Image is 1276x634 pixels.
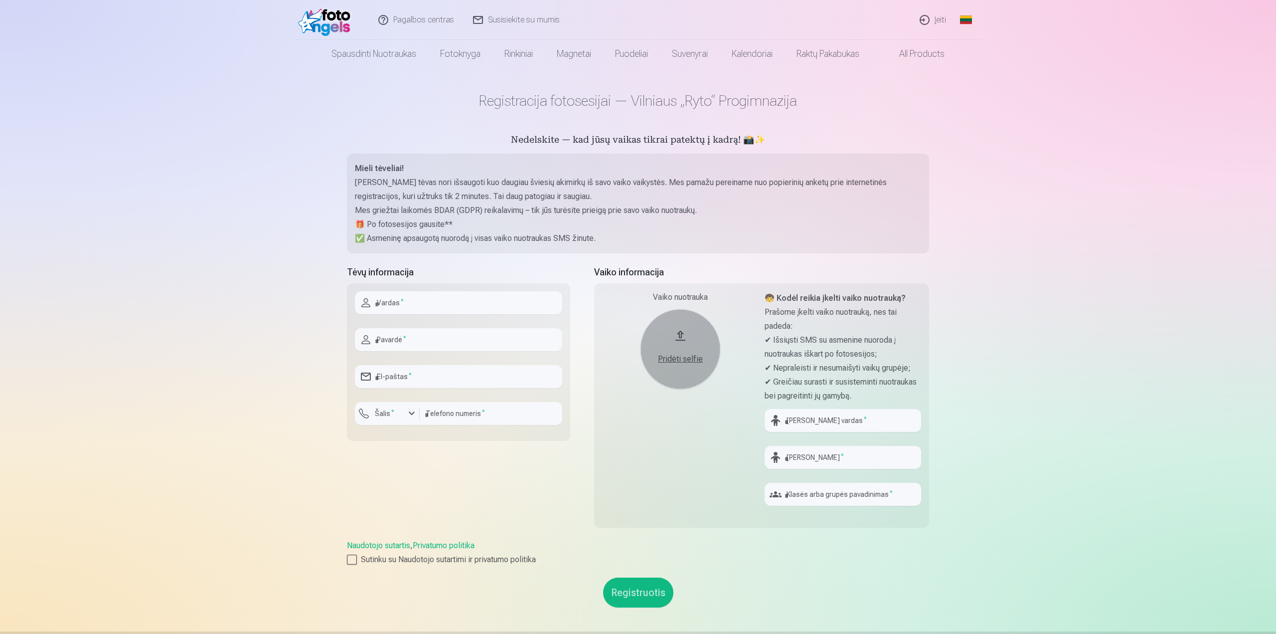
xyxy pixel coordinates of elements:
[660,40,720,68] a: Suvenyrai
[492,40,545,68] a: Rinkiniai
[347,92,929,110] h1: Registracija fotosesijai — Vilniaus „Ryto“ Progimnazija
[355,402,420,425] button: Šalis*
[765,361,921,375] p: ✔ Nepraleisti ir nesumaišyti vaikų grupėje;
[765,293,906,303] strong: 🧒 Kodėl reikia įkelti vaiko nuotrauką?
[765,333,921,361] p: ✔ Išsiųsti SMS su asmenine nuoroda į nuotraukas iškart po fotosesijos;
[871,40,957,68] a: All products
[594,265,929,279] h5: Vaiko informacija
[355,164,404,173] strong: Mieli tėveliai!
[355,217,921,231] p: 🎁 Po fotosesijos gausite**
[640,309,720,389] button: Pridėti selfie
[428,40,492,68] a: Fotoknyga
[413,541,475,550] a: Privatumo politika
[355,204,921,217] p: Mes griežtai laikomės BDAR (GDPR) reikalavimų – tik jūs turėsite prieigą prie savo vaiko nuotraukų.
[319,40,428,68] a: Spausdinti nuotraukas
[602,291,759,303] div: Vaiko nuotrauka
[650,353,710,365] div: Pridėti selfie
[298,4,355,36] img: /fa2
[603,40,660,68] a: Puodeliai
[347,540,929,566] div: ,
[347,265,570,279] h5: Tėvų informacija
[545,40,603,68] a: Magnetai
[785,40,871,68] a: Raktų pakabukas
[603,578,673,608] button: Registruotis
[347,541,410,550] a: Naudotojo sutartis
[765,375,921,403] p: ✔ Greičiau surasti ir susisteminti nuotraukas bei pagreitinti jų gamybą.
[720,40,785,68] a: Kalendoriai
[355,231,921,245] p: ✅ Asmeninę apsaugotą nuorodą į visas vaiko nuotraukas SMS žinute.
[347,554,929,566] label: Sutinku su Naudotojo sutartimi ir privatumo politika
[355,176,921,204] p: [PERSON_NAME] tėvas nori išsaugoti kuo daugiau šviesių akimirkų iš savo vaiko vaikystės. Mes pama...
[347,134,929,148] h5: Nedelskite — kad jūsų vaikas tikrai patektų į kadrą! 📸✨
[371,409,398,419] label: Šalis
[765,305,921,333] p: Prašome įkelti vaiko nuotrauką, nes tai padeda:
